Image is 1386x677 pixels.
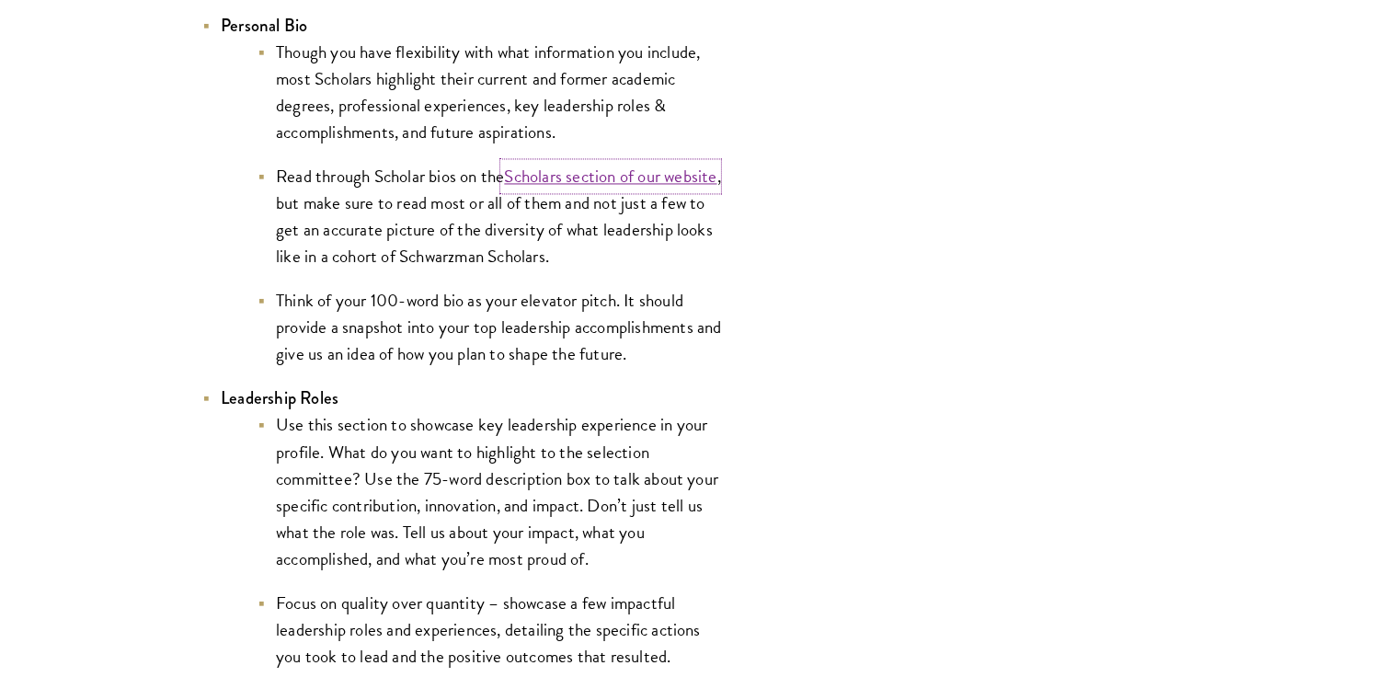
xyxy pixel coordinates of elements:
strong: Leadership Roles [221,385,338,410]
strong: Personal Bio [221,13,307,38]
li: Though you have flexibility with what information you include, most Scholars highlight their curr... [258,39,727,145]
li: Read through Scholar bios on the , but make sure to read most or all of them and not just a few t... [258,163,727,270]
li: Use this section to showcase key leadership experience in your profile. What do you want to highl... [258,411,727,571]
li: Focus on quality over quantity – showcase a few impactful leadership roles and experiences, detai... [258,590,727,670]
a: Scholars section of our website [504,163,716,189]
li: Think of your 100-word bio as your elevator pitch. It should provide a snapshot into your top lea... [258,287,727,367]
